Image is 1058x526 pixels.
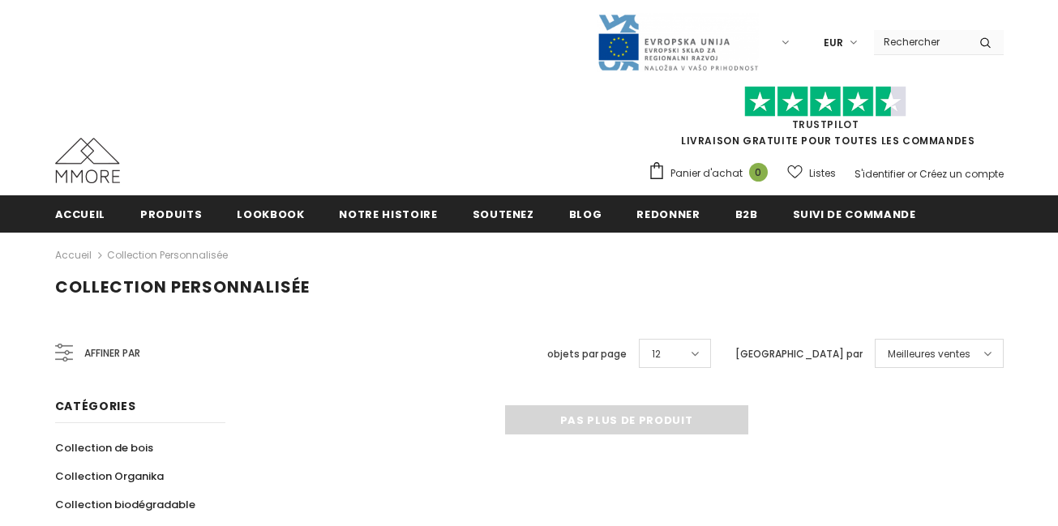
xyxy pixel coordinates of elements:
[597,13,759,72] img: Javni Razpis
[55,398,136,414] span: Catégories
[888,346,970,362] span: Meilleures ventes
[735,346,863,362] label: [GEOGRAPHIC_DATA] par
[792,118,859,131] a: TrustPilot
[55,434,153,462] a: Collection de bois
[787,159,836,187] a: Listes
[744,86,906,118] img: Faites confiance aux étoiles pilotes
[907,167,917,181] span: or
[735,195,758,232] a: B2B
[473,195,534,232] a: soutenez
[473,207,534,222] span: soutenez
[55,490,195,519] a: Collection biodégradable
[636,207,700,222] span: Redonner
[140,207,202,222] span: Produits
[824,35,843,51] span: EUR
[874,30,967,53] input: Search Site
[569,195,602,232] a: Blog
[648,161,776,186] a: Panier d'achat 0
[107,248,228,262] a: Collection personnalisée
[55,246,92,265] a: Accueil
[55,468,164,484] span: Collection Organika
[55,462,164,490] a: Collection Organika
[793,195,916,232] a: Suivi de commande
[636,195,700,232] a: Redonner
[670,165,743,182] span: Panier d'achat
[652,346,661,362] span: 12
[55,440,153,455] span: Collection de bois
[140,195,202,232] a: Produits
[749,163,768,182] span: 0
[919,167,1004,181] a: Créez un compte
[809,165,836,182] span: Listes
[793,207,916,222] span: Suivi de commande
[735,207,758,222] span: B2B
[55,497,195,512] span: Collection biodégradable
[547,346,627,362] label: objets par page
[84,344,140,362] span: Affiner par
[55,138,120,183] img: Cas MMORE
[55,276,310,298] span: Collection personnalisée
[55,195,106,232] a: Accueil
[339,207,437,222] span: Notre histoire
[855,167,905,181] a: S'identifier
[237,195,304,232] a: Lookbook
[237,207,304,222] span: Lookbook
[648,93,1004,148] span: LIVRAISON GRATUITE POUR TOUTES LES COMMANDES
[339,195,437,232] a: Notre histoire
[55,207,106,222] span: Accueil
[569,207,602,222] span: Blog
[597,35,759,49] a: Javni Razpis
